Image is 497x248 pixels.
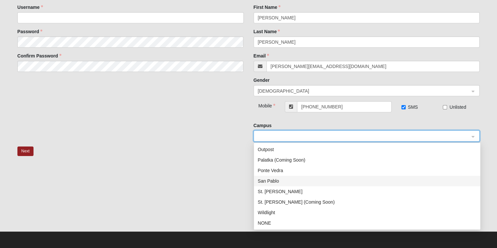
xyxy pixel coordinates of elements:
label: First Name [254,4,281,11]
div: Wildlight [254,207,480,218]
div: Outpost [254,144,480,155]
div: San Pablo [254,176,480,186]
label: Email [254,53,269,59]
input: Unlisted [443,105,447,109]
button: Next [17,147,34,156]
label: Gender [254,77,270,83]
label: Confirm Password [17,53,61,59]
label: Password [17,28,42,35]
div: Ponte Vedra [258,167,476,174]
label: Last Name [254,28,280,35]
div: Palatka (Coming Soon) [258,156,476,164]
div: Outpost [258,146,476,153]
span: Unlisted [449,104,466,110]
div: St. [PERSON_NAME] [258,188,476,195]
input: SMS [401,105,406,109]
span: SMS [408,104,418,110]
label: Username [17,4,43,11]
div: St. Johns [254,186,480,197]
div: St. [PERSON_NAME] (Coming Soon) [258,198,476,206]
div: San Pablo [258,177,476,185]
div: Mobile [254,101,272,109]
div: NONE [258,219,476,227]
div: St. Augustine (Coming Soon) [254,197,480,207]
span: Female [258,87,470,95]
div: Palatka (Coming Soon) [254,155,480,165]
div: NONE [254,218,480,228]
div: Ponte Vedra [254,165,480,176]
div: Wildlight [258,209,476,216]
label: Campus [254,122,272,129]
